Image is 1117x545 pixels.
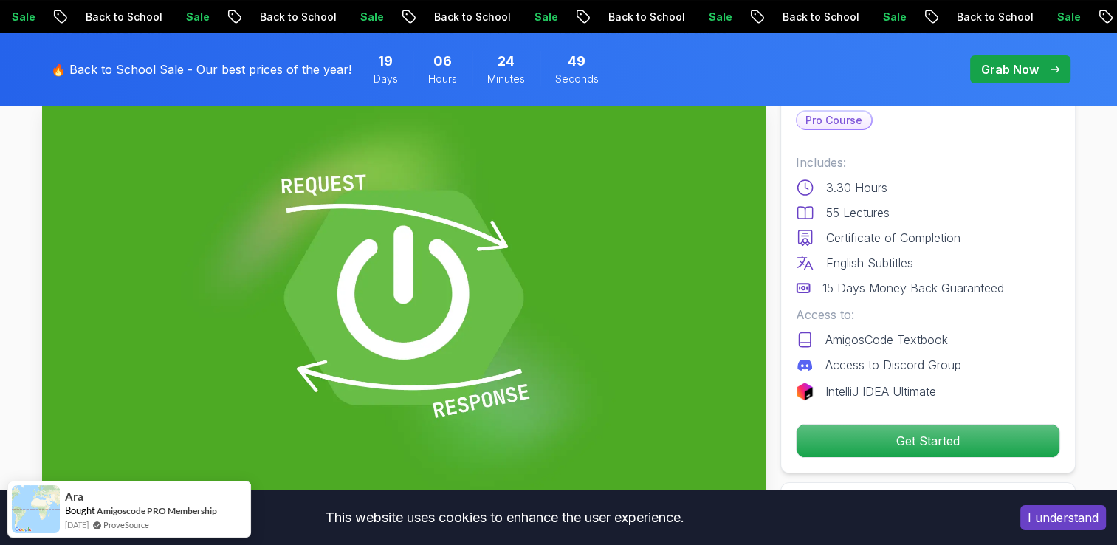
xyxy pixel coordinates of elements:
p: 3.30 Hours [826,179,887,196]
p: Back to School [420,10,520,24]
p: Back to School [769,10,869,24]
p: English Subtitles [826,254,913,272]
p: 🔥 Back to School Sale - Our best prices of the year! [51,61,351,78]
p: Sale [1043,10,1090,24]
span: 49 Seconds [568,51,585,72]
a: ProveSource [103,518,149,531]
span: 24 Minutes [498,51,515,72]
p: Back to School [943,10,1043,24]
p: Sale [695,10,742,24]
span: 19 Days [378,51,393,72]
a: Amigoscode PRO Membership [97,505,217,516]
span: Hours [428,72,457,86]
p: Sale [520,10,568,24]
p: AmigosCode Textbook [825,331,948,349]
p: Pro Course [797,112,871,129]
p: Access to: [796,306,1060,323]
span: Days [374,72,398,86]
span: Seconds [555,72,599,86]
span: Bought [65,504,95,516]
img: jetbrains logo [796,383,814,400]
span: Ara [65,490,83,503]
p: Back to School [594,10,695,24]
div: This website uses cookies to enhance the user experience. [11,501,998,534]
p: Sale [869,10,916,24]
p: Get Started [797,425,1059,457]
img: building-apis-with-spring-boot_thumbnail [42,95,766,501]
span: [DATE] [65,518,89,531]
p: 15 Days Money Back Guaranteed [822,279,1004,297]
p: Back to School [72,10,172,24]
button: Get Started [796,424,1060,458]
p: Access to Discord Group [825,356,961,374]
p: Includes: [796,154,1060,171]
img: provesource social proof notification image [12,485,60,533]
p: Certificate of Completion [826,229,960,247]
p: IntelliJ IDEA Ultimate [825,383,936,400]
p: Grab Now [981,61,1039,78]
button: Accept cookies [1020,505,1106,530]
p: 55 Lectures [826,204,890,222]
p: Sale [172,10,219,24]
p: Sale [346,10,393,24]
p: Back to School [246,10,346,24]
span: Minutes [487,72,525,86]
span: 6 Hours [433,51,452,72]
